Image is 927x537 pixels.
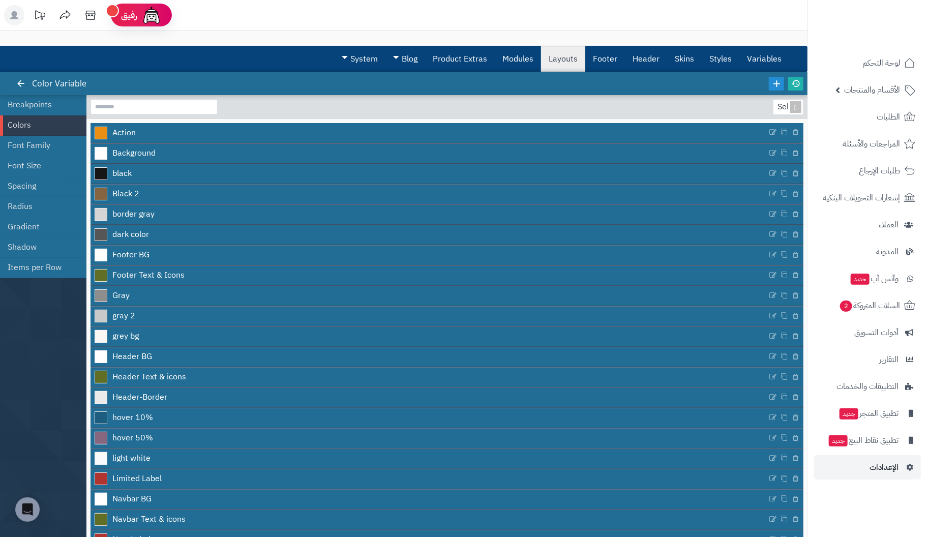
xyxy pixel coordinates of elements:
span: جديد [851,274,870,285]
a: Styles [702,46,739,72]
a: Background [91,144,768,163]
span: Limited Label [112,473,162,485]
a: gray 2 [91,307,768,326]
a: تطبيق نقاط البيعجديد [814,428,921,453]
span: العملاء [879,218,899,232]
a: أدوات التسويق [814,320,921,345]
a: hover 10% [91,408,768,428]
span: 2 [840,301,852,312]
a: Colors [8,115,71,135]
a: لوحة التحكم [814,51,921,75]
span: hover 10% [112,412,153,424]
span: جديد [840,408,858,420]
a: grey bg [91,327,768,346]
a: Layouts [541,46,585,72]
span: Header BG [112,351,152,363]
a: light white [91,449,768,468]
img: logo-2.png [858,24,917,45]
a: Navbar Text & icons [91,510,768,529]
a: التطبيقات والخدمات [814,374,921,399]
a: Gray [91,286,768,306]
a: التقارير [814,347,921,372]
div: Color Variable [18,72,97,95]
a: Gradient [8,217,71,237]
a: Font Family [8,135,71,156]
div: Select... [773,100,801,114]
a: Font Size [8,156,71,176]
span: Gray [112,290,130,302]
span: Footer Text & Icons [112,270,185,281]
a: الإعدادات [814,455,921,480]
a: border gray [91,205,768,224]
img: ai-face.png [141,5,162,25]
a: hover 50% [91,429,768,448]
span: Header Text & icons [112,371,186,383]
span: Navbar Text & icons [112,514,186,525]
span: Background [112,147,156,159]
span: تطبيق نقاط البيع [828,433,899,447]
span: gray 2 [112,310,135,322]
span: Navbar BG [112,493,152,505]
span: Footer BG [112,249,149,261]
a: Items per Row [8,257,71,278]
span: Action [112,127,136,139]
a: black [91,164,768,184]
a: Action [91,123,768,142]
a: Radius [8,196,71,217]
span: جديد [829,435,848,446]
span: أدوات التسويق [854,325,899,340]
a: المدونة [814,240,921,264]
span: وآتس آب [850,272,899,286]
a: Navbar BG [91,490,768,509]
span: السلات المتروكة [839,299,900,313]
div: Open Intercom Messenger [15,497,40,522]
span: Black 2 [112,188,139,200]
span: لوحة التحكم [862,56,900,70]
a: إشعارات التحويلات البنكية [814,186,921,210]
span: Header-Border [112,392,167,403]
a: الطلبات [814,105,921,129]
span: hover 50% [112,432,153,444]
a: Variables [739,46,789,72]
span: الأقسام والمنتجات [844,83,900,97]
a: المراجعات والأسئلة [814,132,921,156]
a: Product Extras [425,46,495,72]
a: Modules [495,46,541,72]
a: Black 2 [91,185,768,204]
a: Blog [385,46,425,72]
span: تطبيق المتجر [839,406,899,421]
a: Spacing [8,176,71,196]
a: Skins [667,46,702,72]
span: إشعارات التحويلات البنكية [823,191,900,205]
span: dark color [112,229,149,241]
a: Header-Border [91,388,768,407]
span: light white [112,453,151,464]
span: طلبات الإرجاع [859,164,900,178]
a: Header Text & icons [91,368,768,387]
a: Limited Label [91,469,768,489]
span: التطبيقات والخدمات [836,379,899,394]
a: وآتس آبجديد [814,266,921,291]
a: العملاء [814,213,921,237]
span: المراجعات والأسئلة [843,137,900,151]
a: Header [625,46,667,72]
span: الإعدادات [870,460,899,474]
span: border gray [112,208,155,220]
a: System [334,46,385,72]
span: التقارير [879,352,899,367]
span: black [112,168,132,180]
span: grey bg [112,331,139,342]
a: Footer BG [91,246,768,265]
span: رفيق [121,9,137,21]
a: Header BG [91,347,768,367]
a: طلبات الإرجاع [814,159,921,183]
a: Footer Text & Icons [91,266,768,285]
a: Footer [585,46,625,72]
a: تحديثات المنصة [27,5,52,28]
span: الطلبات [877,110,900,124]
a: Breakpoints [8,95,71,115]
a: dark color [91,225,768,245]
a: السلات المتروكة2 [814,293,921,318]
a: Shadow [8,237,71,257]
span: المدونة [876,245,899,259]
